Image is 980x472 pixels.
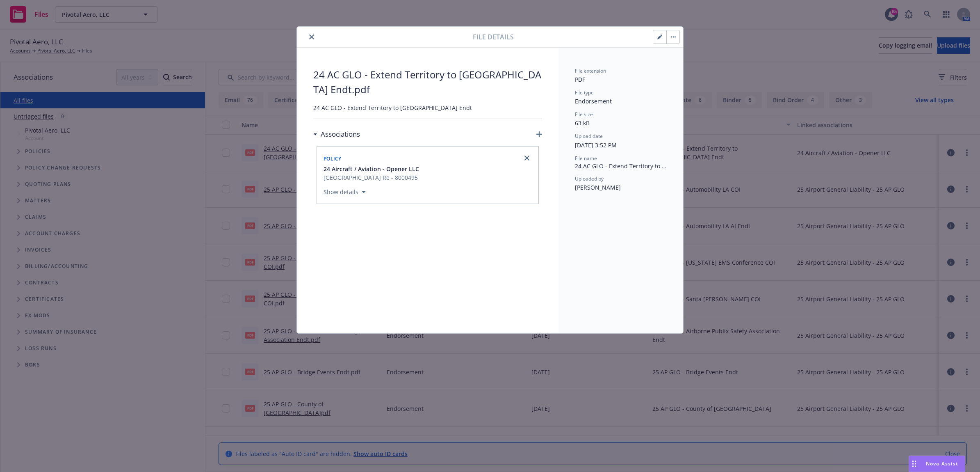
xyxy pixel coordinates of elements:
[575,155,597,162] span: File name
[320,187,369,197] button: Show details
[909,456,919,472] div: Drag to move
[575,89,594,96] span: File type
[575,111,593,118] span: File size
[575,175,604,182] span: Uploaded by
[575,67,606,74] span: File extension
[307,32,317,42] button: close
[313,103,542,112] span: 24 AC GLO - Extend Territory to [GEOGRAPHIC_DATA] Endt
[473,32,514,42] span: File details
[575,119,590,127] span: 63 kB
[575,133,603,140] span: Upload date
[575,97,612,105] span: Endorsement
[909,456,965,472] button: Nova Assist
[575,76,585,83] span: PDF
[522,153,532,163] a: close
[575,141,617,149] span: [DATE] 3:52 PM
[324,155,342,162] span: Policy
[313,129,360,140] div: Associations
[926,460,958,467] span: Nova Assist
[324,165,419,173] button: 24 Aircraft / Aviation - Opener LLC
[313,67,542,97] span: 24 AC GLO - Extend Territory to [GEOGRAPHIC_DATA] Endt.pdf
[324,173,419,182] span: [GEOGRAPHIC_DATA] Re - 8000495
[575,183,621,191] span: [PERSON_NAME]
[575,162,667,170] span: 24 AC GLO - Extend Territory to [GEOGRAPHIC_DATA] Endt.pdf
[321,129,360,140] h3: Associations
